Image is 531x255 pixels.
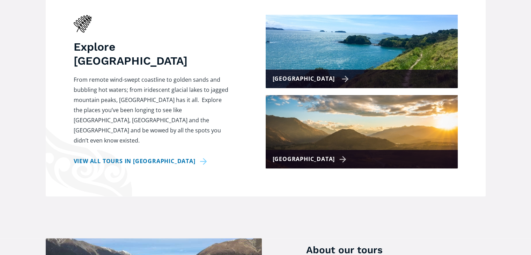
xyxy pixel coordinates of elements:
[74,75,231,146] p: From remote wind-swept coastline to golden sands and bubbling hot waters; from iridescent glacial...
[266,15,458,88] a: [GEOGRAPHIC_DATA]
[74,156,209,166] a: View all tours in [GEOGRAPHIC_DATA]
[273,74,349,84] div: [GEOGRAPHIC_DATA]
[273,154,349,164] div: [GEOGRAPHIC_DATA]
[74,40,231,68] h3: Explore [GEOGRAPHIC_DATA]
[266,95,458,168] a: [GEOGRAPHIC_DATA]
